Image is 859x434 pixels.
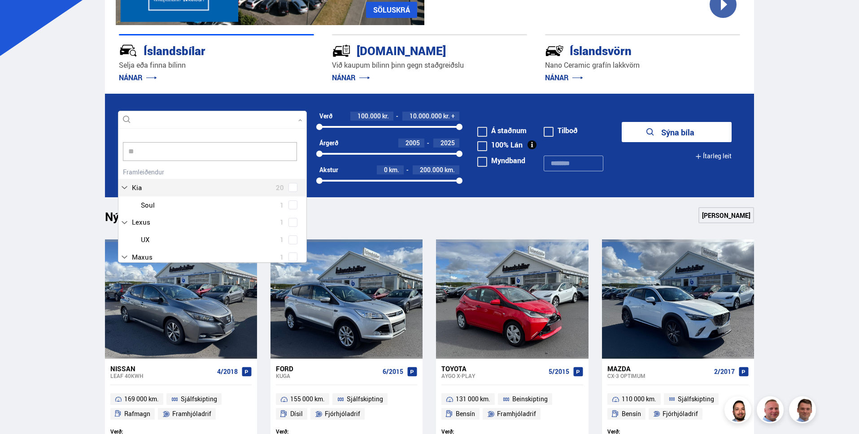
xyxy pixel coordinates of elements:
div: CX-3 OPTIMUM [607,373,711,379]
img: siFngHWaQ9KaOqBr.png [758,398,785,425]
span: Sjálfskipting [181,394,217,404]
span: 110 000 km. [622,394,656,404]
a: NÁNAR [332,73,370,82]
span: 10.000.000 [410,112,442,120]
span: 155 000 km. [290,394,325,404]
span: 169 000 km. [124,394,159,404]
span: 1 [280,199,284,212]
div: [DOMAIN_NAME] [332,42,495,58]
span: Maxus [132,251,153,264]
div: Íslandsvörn [545,42,708,58]
p: Við kaupum bílinn þinn gegn staðgreiðslu [332,60,527,70]
span: Framhjóladrif [172,408,211,419]
span: Bensín [622,408,641,419]
span: Rafmagn [124,408,150,419]
span: kr. [443,113,450,120]
div: Íslandsbílar [119,42,282,58]
p: Nano Ceramic grafín lakkvörn [545,60,740,70]
div: Leaf 40KWH [110,373,214,379]
span: 5/2015 [549,368,569,375]
img: nhp88E3Fdnt1Opn2.png [726,398,753,425]
div: Ford [276,365,379,373]
div: Verð [319,113,332,120]
span: 1 [280,216,284,229]
button: Ítarleg leit [695,146,732,166]
span: Kia [132,181,142,194]
img: -Svtn6bYgwAsiwNX.svg [545,41,564,60]
span: Framhjóladrif [497,408,536,419]
label: Myndband [477,157,525,164]
span: kr. [382,113,389,120]
img: tr5P-W3DuiFaO7aO.svg [332,41,351,60]
button: Opna LiveChat spjallviðmót [7,4,34,30]
span: 2005 [406,139,420,147]
span: 2025 [440,139,455,147]
div: Toyota [441,365,545,373]
span: Lexus [132,216,150,229]
div: Árgerð [319,139,338,147]
span: 131 000 km. [456,394,490,404]
span: Fjórhjóladrif [325,408,360,419]
span: 20 [276,181,284,194]
div: Mazda [607,365,711,373]
a: NÁNAR [119,73,157,82]
div: Akstur [319,166,338,174]
span: 6/2015 [383,368,403,375]
img: FbJEzSuNWCJXmdc-.webp [790,398,817,425]
span: 0 [384,165,388,174]
label: 100% Lán [477,141,523,148]
span: + [451,113,455,120]
span: Sjálfskipting [678,394,714,404]
h1: Nýtt á skrá [105,210,177,229]
a: [PERSON_NAME] [698,207,754,223]
a: NÁNAR [545,73,583,82]
span: 1 [280,233,284,246]
span: 4/2018 [217,368,238,375]
img: JRvxyua_JYH6wB4c.svg [119,41,138,60]
span: 2/2017 [714,368,735,375]
span: 200.000 [420,165,443,174]
label: Á staðnum [477,127,527,134]
span: km. [445,166,455,174]
p: Selja eða finna bílinn [119,60,314,70]
span: Dísil [290,408,303,419]
span: Bensín [456,408,475,419]
span: 100.000 [358,112,381,120]
a: SÖLUSKRÁ [366,2,417,18]
div: Kuga [276,373,379,379]
span: Fjórhjóladrif [663,408,698,419]
span: 1 [280,251,284,264]
div: Nissan [110,365,214,373]
span: Sjálfskipting [347,394,383,404]
div: Aygo X-PLAY [441,373,545,379]
label: Tilboð [544,127,578,134]
button: Sýna bíla [622,122,732,142]
span: Beinskipting [512,394,548,404]
span: km. [389,166,399,174]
